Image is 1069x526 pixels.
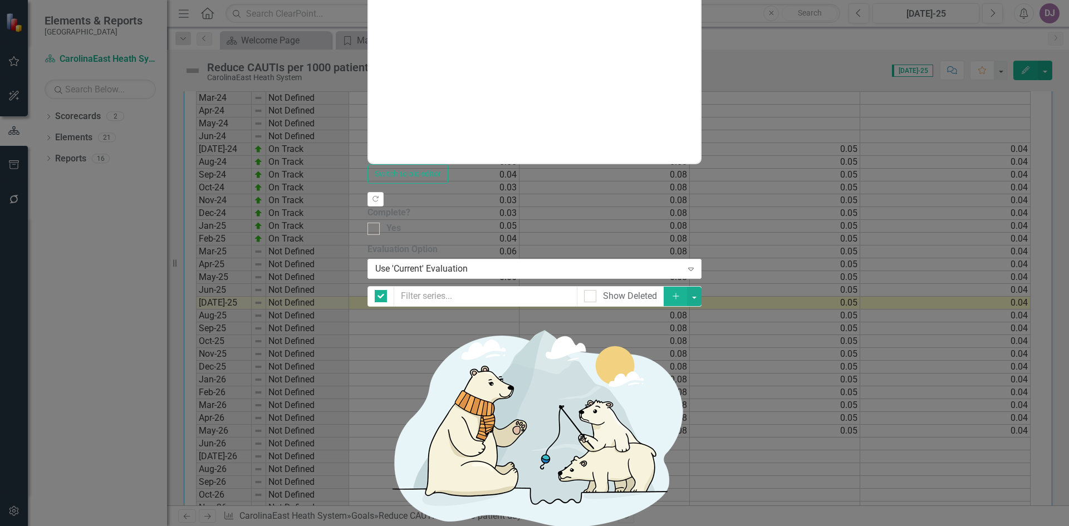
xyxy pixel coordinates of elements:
div: Yes [386,222,401,235]
label: Complete? [367,207,702,219]
label: Evaluation Option [367,243,702,256]
div: Use 'Current' Evaluation [375,262,682,275]
button: Switch to old editor [367,164,448,184]
input: Filter series... [394,286,577,307]
div: Show Deleted [603,290,657,303]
